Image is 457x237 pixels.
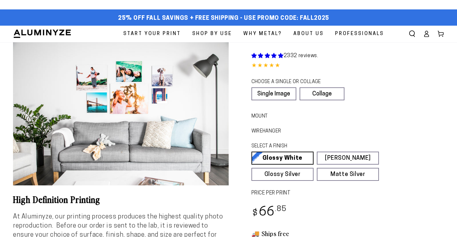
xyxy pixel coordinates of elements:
bdi: 66 [251,206,287,219]
span: Professionals [335,30,384,38]
span: Start Your Print [123,30,181,38]
a: About Us [289,26,329,42]
span: 25% off FALL Savings + Free Shipping - Use Promo Code: FALL2025 [118,15,329,22]
legend: SELECT A FINISH [251,143,365,150]
legend: CHOOSE A SINGLE OR COLLAGE [251,79,338,86]
span: Why Metal? [243,30,282,38]
a: Professionals [330,26,389,42]
a: Single Image [251,87,296,100]
div: 4.85 out of 5.0 stars [251,61,444,71]
a: Glossy White [251,152,314,165]
legend: WireHanger [251,128,270,135]
img: Aluminyze [13,29,72,39]
b: High Definition Printing [13,193,100,205]
a: [PERSON_NAME] [317,152,379,165]
legend: Mount [251,113,262,120]
a: Matte Silver [317,168,379,181]
sup: .85 [275,206,287,213]
span: Shop By Use [192,30,232,38]
summary: Search our site [405,27,419,41]
span: $ [252,209,258,218]
label: PRICE PER PRINT [251,190,444,197]
a: Shop By Use [187,26,237,42]
span: About Us [293,30,324,38]
a: Collage [300,87,344,100]
a: Glossy Silver [251,168,314,181]
a: Why Metal? [238,26,287,42]
media-gallery: Gallery Viewer [13,42,229,186]
a: Start Your Print [118,26,186,42]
